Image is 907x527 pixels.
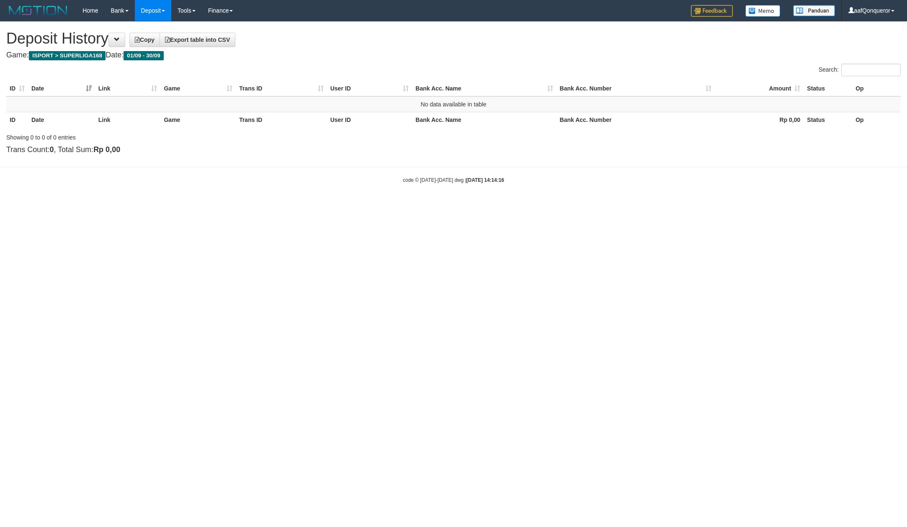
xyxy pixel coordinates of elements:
[745,5,781,17] img: Button%20Memo.svg
[466,177,504,183] strong: [DATE] 14:14:16
[160,112,236,127] th: Game
[6,130,372,142] div: Showing 0 to 0 of 0 entries
[6,96,901,112] td: No data available in table
[793,5,835,16] img: panduan.png
[780,116,801,123] strong: Rp 0,00
[6,4,70,17] img: MOTION_logo.png
[165,36,230,43] span: Export table into CSV
[236,112,327,127] th: Trans ID
[715,81,804,96] th: Amount: activate to sort column ascending
[236,81,327,96] th: Trans ID: activate to sort column ascending
[691,5,733,17] img: Feedback.jpg
[124,51,164,60] span: 01/09 - 30/09
[28,81,95,96] th: Date: activate to sort column ascending
[49,145,54,154] strong: 0
[6,51,901,59] h4: Game: Date:
[95,81,161,96] th: Link: activate to sort column ascending
[6,81,28,96] th: ID: activate to sort column ascending
[6,30,901,47] h1: Deposit History
[93,145,120,154] strong: Rp 0,00
[28,112,95,127] th: Date
[327,81,412,96] th: User ID: activate to sort column ascending
[6,146,901,154] h4: Trans Count: , Total Sum:
[852,112,901,127] th: Op
[135,36,155,43] span: Copy
[160,33,235,47] a: Export table into CSV
[95,112,161,127] th: Link
[841,64,901,76] input: Search:
[412,81,556,96] th: Bank Acc. Name: activate to sort column ascending
[29,51,106,60] span: ISPORT > SUPERLIGA168
[557,81,715,96] th: Bank Acc. Number: activate to sort column ascending
[327,112,412,127] th: User ID
[804,112,852,127] th: Status
[403,177,504,183] small: code © [DATE]-[DATE] dwg |
[6,112,28,127] th: ID
[852,81,901,96] th: Op
[557,112,715,127] th: Bank Acc. Number
[129,33,160,47] a: Copy
[160,81,236,96] th: Game: activate to sort column ascending
[819,64,901,76] label: Search:
[412,112,556,127] th: Bank Acc. Name
[804,81,852,96] th: Status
